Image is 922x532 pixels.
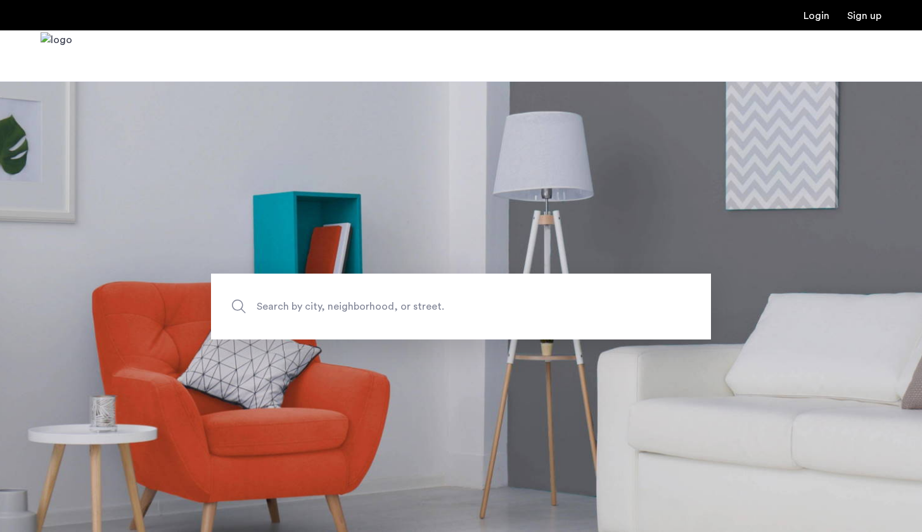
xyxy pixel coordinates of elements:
a: Cazamio Logo [41,32,72,80]
span: Search by city, neighborhood, or street. [257,298,606,315]
img: logo [41,32,72,80]
a: Login [804,11,829,21]
input: Apartment Search [211,274,711,339]
a: Registration [847,11,881,21]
